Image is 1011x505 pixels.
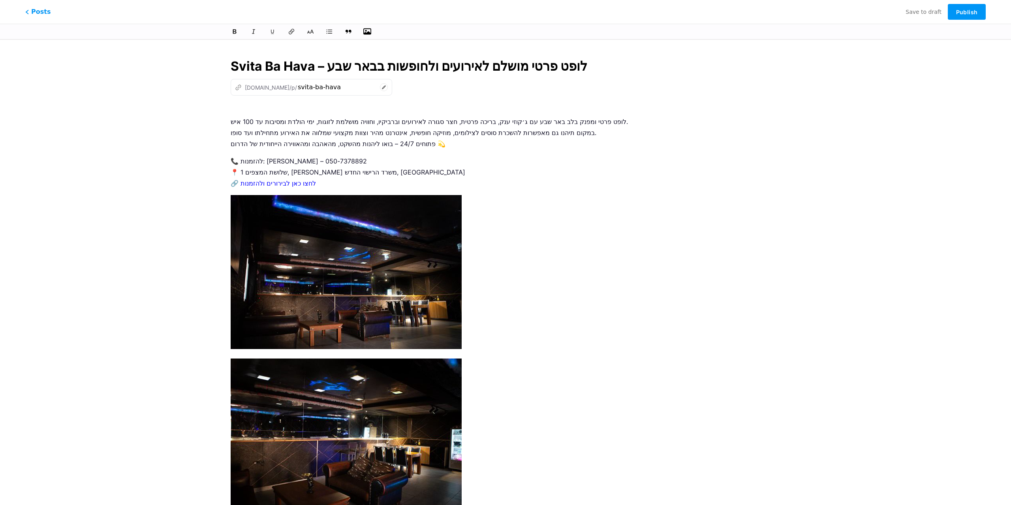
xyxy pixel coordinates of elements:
button: Publish [948,4,986,20]
p: 📞 להזמנות: [PERSON_NAME] – 050-7378892 📍 שלושת המצפים 1, [PERSON_NAME] משרד הרישוי החדש, [GEOGRAP... [231,156,780,189]
img: Svita Ba Hava – לופט פרטי מושלם לאירועים ולחופשות בבאר שבע [231,195,462,349]
input: Title [231,57,780,76]
span: Save to draft [906,9,941,15]
p: לופט פרטי ומפנק בלב באר שבע עם ג׳קוזי ענק, בריכה פרטית, חצר סגורה לאירועים וברביקיו, וחוויה מושלמ... [231,105,780,149]
button: Save to draft [906,4,941,20]
span: Publish [956,9,977,15]
div: [DOMAIN_NAME]/p/ [235,83,297,92]
a: 🔗 לחצו כאן לבירורים ולהזמנות [231,179,316,187]
span: Posts [25,7,51,17]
